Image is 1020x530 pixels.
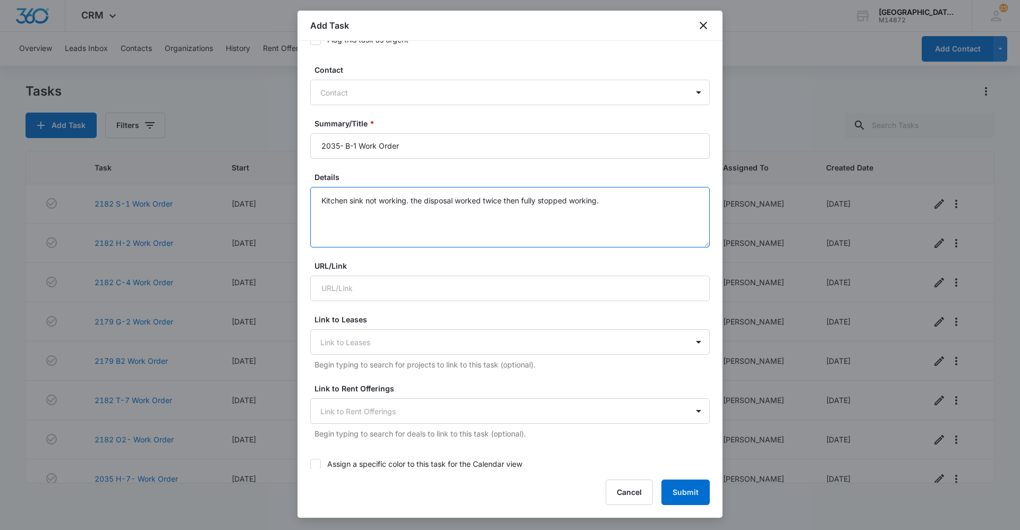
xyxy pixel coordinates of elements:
label: URL/Link [314,260,714,271]
button: close [697,19,710,32]
input: Summary/Title [310,133,710,159]
label: Contact [314,64,714,75]
label: Summary/Title [314,118,714,129]
label: Link to Leases [314,314,714,325]
label: Link to Rent Offerings [314,383,714,394]
input: URL/Link [310,276,710,301]
h1: Add Task [310,19,349,32]
p: Begin typing to search for deals to link to this task (optional). [314,428,710,439]
label: Assign a specific color to this task for the Calendar view [310,458,710,469]
label: Details [314,172,714,183]
button: Cancel [606,480,653,505]
button: Submit [661,480,710,505]
p: Begin typing to search for projects to link to this task (optional). [314,359,710,370]
textarea: Kitchen sink not working. the disposal worked twice then fully stopped working. [310,187,710,247]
